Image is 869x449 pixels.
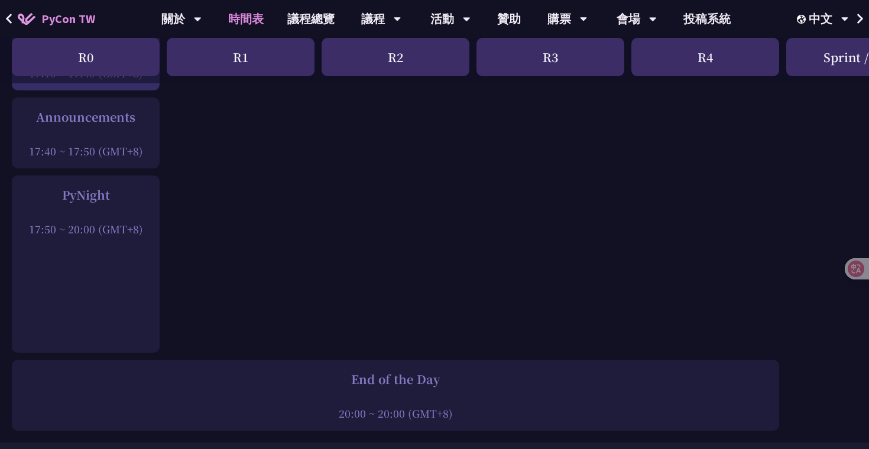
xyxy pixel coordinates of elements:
div: R1 [167,38,314,76]
img: Home icon of PyCon TW 2025 [18,13,35,25]
div: Announcements [18,108,154,126]
a: PyCon TW [6,4,107,34]
span: PyCon TW [41,10,95,28]
div: R2 [322,38,469,76]
img: Locale Icon [797,15,809,24]
div: R4 [631,38,779,76]
div: 17:50 ~ 20:00 (GMT+8) [18,222,154,236]
div: R3 [476,38,624,76]
div: End of the Day [18,370,773,388]
div: 20:00 ~ 20:00 (GMT+8) [18,406,773,421]
div: R0 [12,38,160,76]
div: 17:40 ~ 17:50 (GMT+8) [18,144,154,158]
div: PyNight [18,186,154,204]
